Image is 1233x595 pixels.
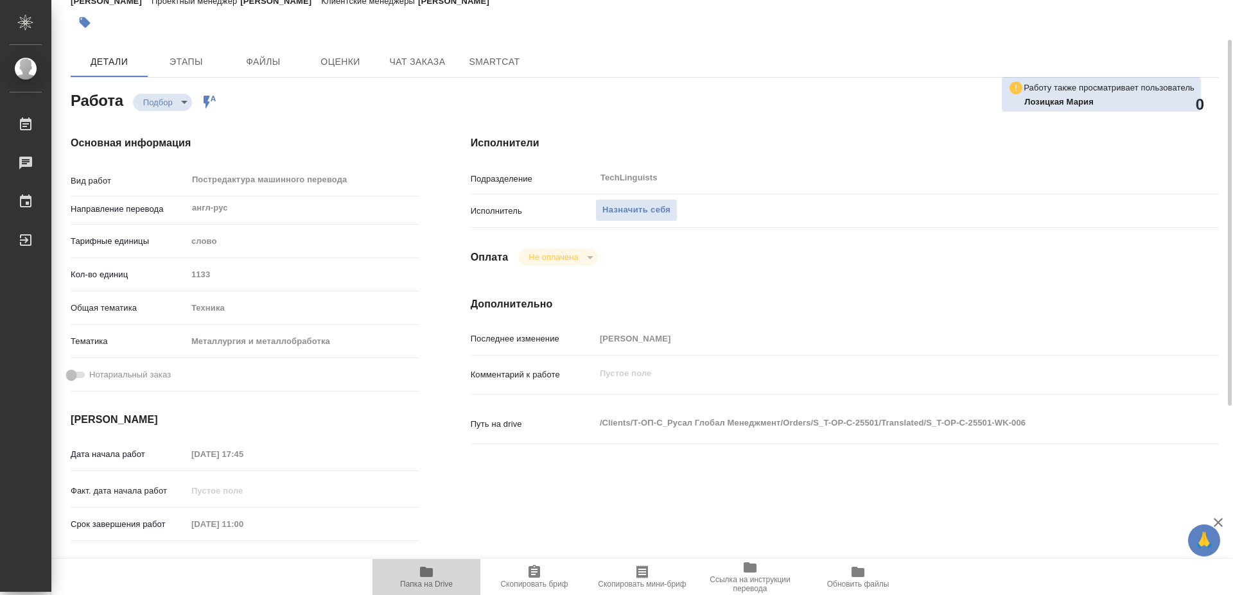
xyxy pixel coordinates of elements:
span: Скопировать мини-бриф [598,580,686,589]
span: Чат заказа [387,54,448,70]
input: Пустое поле [187,515,299,533]
span: 🙏 [1193,527,1215,554]
span: Назначить себя [602,203,670,218]
button: Подбор [139,97,177,108]
input: Пустое поле [187,481,299,500]
span: Этапы [155,54,217,70]
button: Обновить файлы [804,559,912,595]
p: Общая тематика [71,302,187,315]
h4: [PERSON_NAME] [71,412,419,427]
button: Ссылка на инструкции перевода [696,559,804,595]
p: Тематика [71,335,187,348]
p: Вид работ [71,175,187,187]
span: SmartCat [464,54,525,70]
span: Нотариальный заказ [89,368,171,381]
p: Тарифные единицы [71,235,187,248]
h4: Основная информация [71,135,419,151]
div: Металлургия и металлобработка [187,331,419,352]
span: Скопировать бриф [500,580,568,589]
p: Последнее изменение [471,332,595,345]
span: Ссылка на инструкции перевода [704,575,796,593]
button: Не оплачена [525,252,582,263]
button: Скопировать мини-бриф [588,559,696,595]
p: Подразделение [471,173,595,185]
button: 🙏 [1188,524,1220,556]
h4: Оплата [471,250,509,265]
p: Срок завершения работ [71,518,187,531]
button: Папка на Drive [372,559,480,595]
p: Комментарий к работе [471,368,595,381]
p: Дата начала работ [71,448,187,461]
h4: Исполнители [471,135,1219,151]
div: Подбор [518,248,597,266]
textarea: /Clients/Т-ОП-С_Русал Глобал Менеджмент/Orders/S_T-OP-C-25501/Translated/S_T-OP-C-25501-WK-006 [595,412,1157,434]
input: Пустое поле [595,329,1157,348]
p: Факт. дата начала работ [71,485,187,497]
div: Техника [187,297,419,319]
div: слово [187,230,419,252]
div: Подбор [133,94,192,111]
span: Детали [78,54,140,70]
h4: Дополнительно [471,297,1219,312]
button: Скопировать бриф [480,559,588,595]
span: Оценки [310,54,371,70]
p: Лозицкая Мария [1024,96,1194,108]
p: Кол-во единиц [71,268,187,281]
button: Назначить себя [595,199,678,221]
span: Обновить файлы [827,580,889,589]
p: Исполнитель [471,205,595,218]
input: Пустое поле [187,445,299,463]
b: Лозицкая Мария [1024,97,1094,107]
button: Добавить тэг [71,8,99,37]
h2: Работа [71,88,123,111]
p: Направление перевода [71,203,187,216]
span: Папка на Drive [400,580,453,589]
p: Путь на drive [471,418,595,431]
span: Файлы [232,54,294,70]
input: Пустое поле [187,265,419,284]
p: Работу также просматривает пользователь [1024,82,1194,94]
